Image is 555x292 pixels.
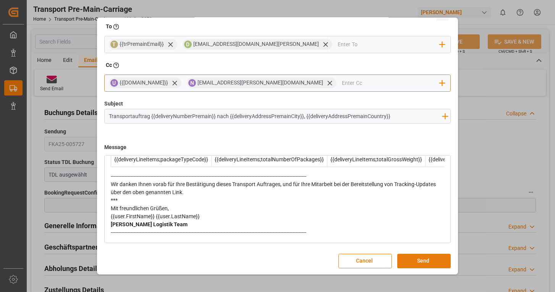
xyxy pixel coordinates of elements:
[104,100,123,108] label: Subject
[111,205,169,211] span: Mit freundlichen Grüßen,
[120,79,168,86] span: {{[DOMAIN_NAME]}}
[111,213,200,219] span: {{user.FirstName}} {{user.LastName}}
[397,254,451,268] button: Send
[111,229,306,235] span: -------------------------------------------------------------------------------------------------...
[193,41,319,47] span: [EMAIL_ADDRESS][DOMAIN_NAME][PERSON_NAME]
[106,23,112,31] h2: To
[111,173,306,179] span: -------------------------------------------------------------------------------------------------...
[120,41,164,47] span: {{trPremainEmail}}
[338,254,392,268] button: Cancel
[338,39,440,50] input: Enter To
[111,221,188,227] span: [PERSON_NAME] Logistik Team
[112,80,116,86] span: U
[111,181,437,195] span: Wir danken Ihnen vorab für Ihre Bestätigung dieses Transport Auftrages, und für Ihre Mitarbeit be...
[342,78,440,89] input: Enter Cc
[190,80,194,86] span: N
[197,79,323,86] span: [EMAIL_ADDRESS][PERSON_NAME][DOMAIN_NAME]
[112,41,116,47] span: T
[186,41,189,47] span: D
[105,109,445,123] input: Enter Subject here
[106,61,112,69] h2: Cc
[104,141,126,154] label: Message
